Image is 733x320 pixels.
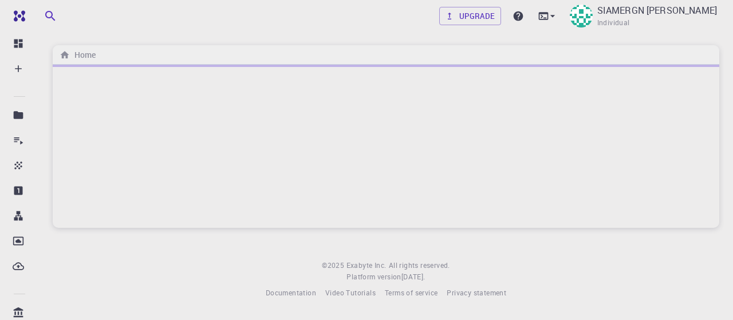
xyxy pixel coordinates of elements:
[322,260,346,271] span: © 2025
[325,288,376,297] span: Video Tutorials
[385,287,438,299] a: Terms of service
[9,10,25,22] img: logo
[325,287,376,299] a: Video Tutorials
[597,17,630,29] span: Individual
[346,260,387,271] a: Exabyte Inc.
[70,49,96,61] h6: Home
[439,7,502,25] a: Upgrade
[346,271,401,283] span: Platform version
[266,287,316,299] a: Documentation
[401,271,425,283] a: [DATE].
[447,288,506,297] span: Privacy statement
[570,5,593,27] img: SIAMERGN LEGESE WODAJO
[447,287,506,299] a: Privacy statement
[57,49,98,61] nav: breadcrumb
[389,260,450,271] span: All rights reserved.
[346,260,387,270] span: Exabyte Inc.
[385,288,438,297] span: Terms of service
[266,288,316,297] span: Documentation
[401,272,425,281] span: [DATE] .
[597,3,717,17] p: SIAMERGN [PERSON_NAME]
